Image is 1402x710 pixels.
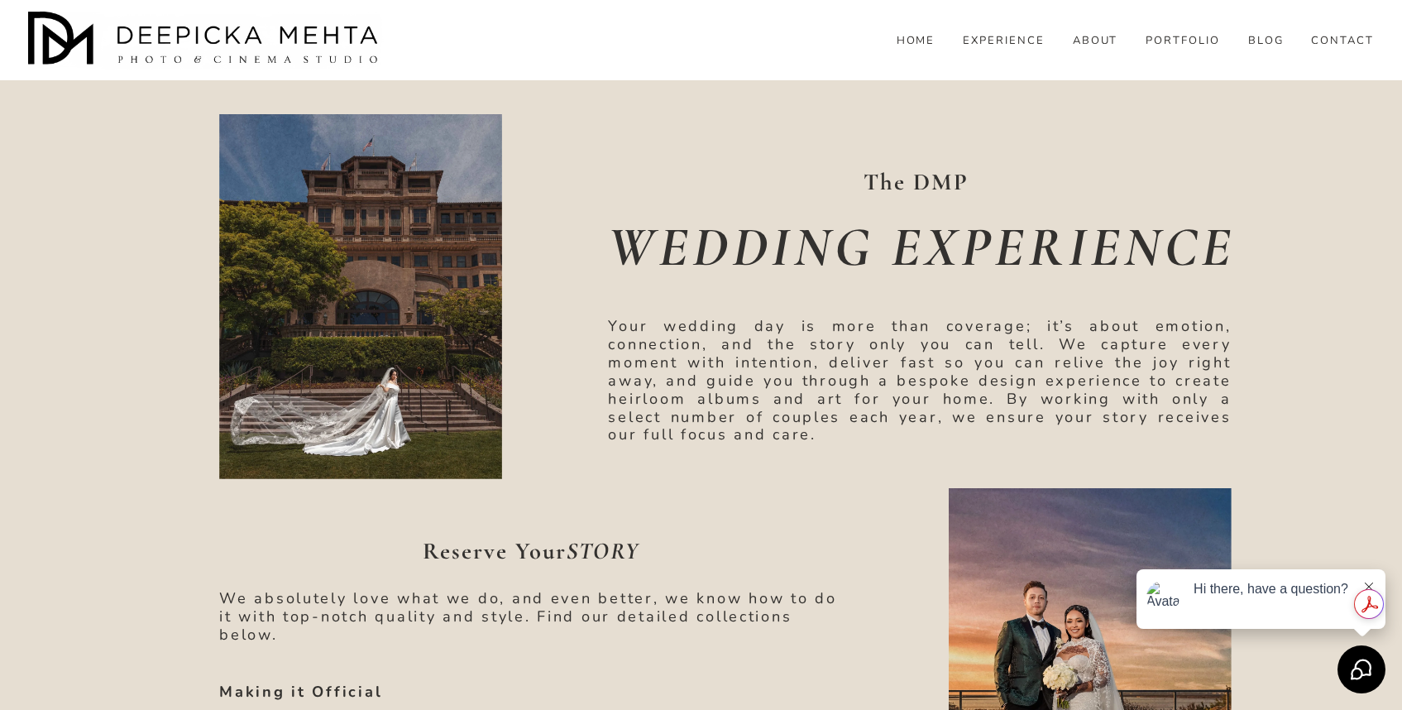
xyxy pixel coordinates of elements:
[1248,34,1284,49] a: folder dropdown
[897,34,935,49] a: HOME
[963,34,1045,49] a: EXPERIENCE
[423,537,639,565] strong: Reserve Your
[219,590,842,645] p: We absolutely love what we do, and even better, we know how to do it with top-notch quality and s...
[1248,35,1284,48] span: BLOG
[891,213,1235,281] em: EXPERIENCE
[567,537,639,565] em: STORY
[608,318,1231,444] p: Your wedding day is more than coverage; it’s about emotion, connection, and the story only you ca...
[864,168,969,196] strong: The DMP
[608,213,873,281] em: WEDDING
[1073,34,1118,49] a: ABOUT
[1146,34,1220,49] a: PORTFOLIO
[219,682,382,702] strong: Making it Official
[28,12,384,70] img: Austin Wedding Photographer - Deepicka Mehta Photography &amp; Cinematography
[1311,34,1374,49] a: CONTACT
